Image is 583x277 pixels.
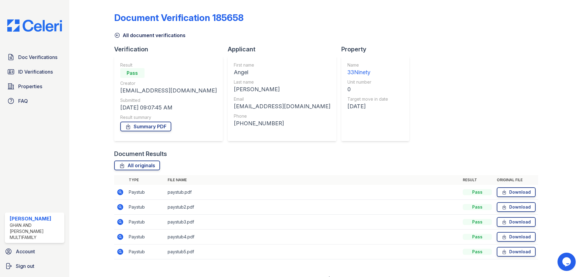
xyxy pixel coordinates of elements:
div: Angel [234,68,330,77]
div: Document Results [114,150,167,158]
div: Pass [463,219,492,225]
div: [PHONE_NUMBER] [234,119,330,128]
div: Result [120,62,217,68]
td: paystub3.pdf [165,215,460,230]
td: paystub2.pdf [165,200,460,215]
div: Property [341,45,414,54]
div: [DATE] 09:07:45 AM [120,103,217,112]
td: Paystub [126,200,165,215]
a: Sign out [2,260,67,272]
div: Result summary [120,114,217,120]
div: Ghan and [PERSON_NAME] Multifamily [10,222,62,241]
span: ID Verifications [18,68,53,75]
div: [EMAIL_ADDRESS][DOMAIN_NAME] [120,86,217,95]
div: [PERSON_NAME] [234,85,330,94]
div: Document Verification 185658 [114,12,244,23]
a: Account [2,245,67,258]
td: Paystub [126,230,165,244]
a: Name 33Ninety [347,62,388,77]
span: Properties [18,83,42,90]
a: Download [497,232,536,242]
div: Name [347,62,388,68]
a: All document verifications [114,32,186,39]
div: Submitted [120,97,217,103]
td: Paystub [126,185,165,200]
a: Download [497,247,536,257]
td: paystub5.pdf [165,244,460,259]
div: Applicant [228,45,341,54]
td: paystub4.pdf [165,230,460,244]
div: Pass [463,189,492,195]
td: Paystub [126,215,165,230]
div: [EMAIL_ADDRESS][DOMAIN_NAME] [234,102,330,111]
a: All originals [114,161,160,170]
a: Summary PDF [120,122,171,131]
a: FAQ [5,95,64,107]
div: Unit number [347,79,388,85]
div: Pass [463,204,492,210]
div: Email [234,96,330,102]
a: Download [497,217,536,227]
div: Pass [463,234,492,240]
th: Original file [494,175,538,185]
div: Target move in date [347,96,388,102]
span: FAQ [18,97,28,105]
div: Last name [234,79,330,85]
a: ID Verifications [5,66,64,78]
div: Pass [463,249,492,255]
th: File name [165,175,460,185]
a: Download [497,187,536,197]
div: 33Ninety [347,68,388,77]
a: Download [497,202,536,212]
th: Result [460,175,494,185]
div: First name [234,62,330,68]
iframe: chat widget [557,253,577,271]
td: paystub.pdf [165,185,460,200]
div: [PERSON_NAME] [10,215,62,222]
th: Type [126,175,165,185]
a: Doc Verifications [5,51,64,63]
div: 0 [347,85,388,94]
div: Creator [120,80,217,86]
img: CE_Logo_Blue-a8612792a0a2168367f1c8372b55b34899dd931a85d93a1a3d3e32e68fde9ad4.png [2,19,67,32]
div: [DATE] [347,102,388,111]
a: Properties [5,80,64,92]
span: Account [16,248,35,255]
div: Pass [120,68,145,78]
div: Verification [114,45,228,54]
span: Doc Verifications [18,54,57,61]
td: Paystub [126,244,165,259]
div: Phone [234,113,330,119]
span: Sign out [16,262,34,270]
